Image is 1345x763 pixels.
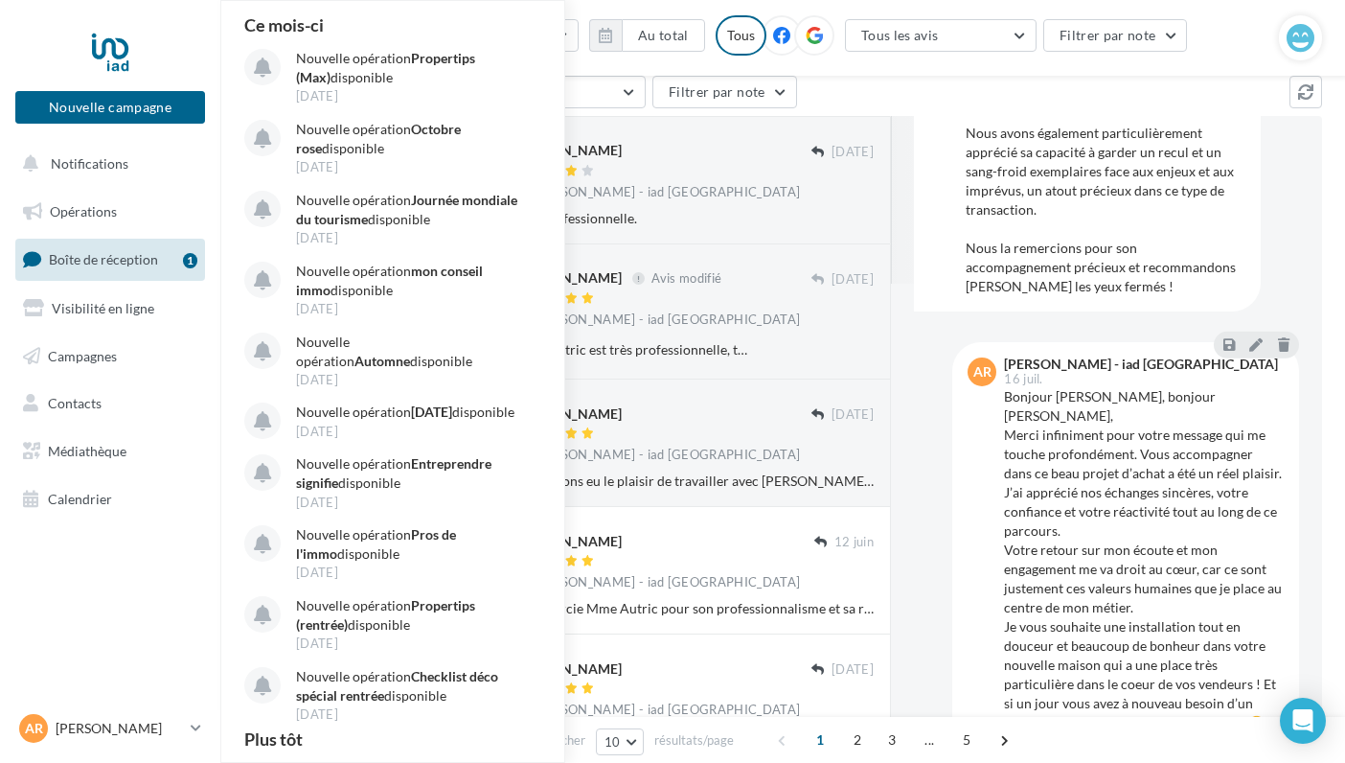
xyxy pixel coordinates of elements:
span: Contacts [48,395,102,411]
button: Au total [589,19,705,52]
div: 1 [183,253,197,268]
div: [PERSON_NAME] [514,141,622,160]
span: 2 [842,725,873,755]
span: ... [914,725,945,755]
span: 5 [951,725,982,755]
span: [DATE] [832,144,874,161]
button: 10 [596,728,645,755]
div: [PERSON_NAME] [514,659,622,679]
a: AR [PERSON_NAME] [15,710,205,747]
button: Filtrer par note [1043,19,1188,52]
span: [PERSON_NAME] - iad [GEOGRAPHIC_DATA] [533,447,800,464]
span: Avis modifié [651,270,721,286]
span: Visibilité en ligne [52,300,154,316]
span: Campagnes [48,347,117,363]
span: Médiathèque [48,443,126,459]
button: Nouvelle campagne [15,91,205,124]
p: [PERSON_NAME] [56,719,183,738]
span: Calendrier [48,491,112,507]
span: [DATE] [832,271,874,289]
span: 3 [877,725,907,755]
span: 16 juil. [1004,373,1043,385]
span: Notifications [51,155,128,172]
span: 1 [805,725,835,755]
span: [PERSON_NAME] - iad [GEOGRAPHIC_DATA] [533,312,800,329]
span: AR [25,719,43,738]
span: Opérations [50,203,117,220]
span: 12 juin [834,534,874,551]
a: Campagnes [11,336,209,377]
div: Je remercie Mme Autric pour son professionnalisme et sa réactivité. Son expertise sur le marché e... [514,599,874,618]
div: Tous [716,15,766,56]
div: Mme Autric est très professionnelle, très disponible et réactive a toutes nos suggestions. C est ... [514,340,749,359]
button: Tous les avis [845,19,1037,52]
span: [PERSON_NAME] - iad [GEOGRAPHIC_DATA] [533,184,800,201]
a: Médiathèque [11,431,209,472]
span: [DATE] [832,661,874,679]
a: Boîte de réception1 [11,239,209,280]
a: Calendrier [11,479,209,520]
div: [PERSON_NAME] [514,532,622,551]
button: Filtrer par note [652,76,797,108]
span: 10 [604,734,621,750]
span: [DATE] [832,406,874,424]
span: [PERSON_NAME] - iad [GEOGRAPHIC_DATA] [533,574,800,591]
div: [PERSON_NAME] - iad [GEOGRAPHIC_DATA] [1004,358,1278,371]
div: [PERSON_NAME] [514,268,622,288]
div: [PERSON_NAME] [514,405,622,424]
span: AR [973,362,992,381]
span: [PERSON_NAME] - iad [GEOGRAPHIC_DATA] [533,702,800,719]
a: Visibilité en ligne [11,289,209,329]
button: Notifications [11,144,201,184]
button: Au total [622,19,705,52]
span: résultats/page [654,731,734,750]
div: Bonjour [PERSON_NAME], bonjour [PERSON_NAME], Merci infiniment pour votre message qui me touche p... [1004,387,1284,732]
a: Contacts [11,383,209,424]
span: Tous les avis [861,27,939,43]
div: Nous avons eu le plaisir de travailler avec [PERSON_NAME] lors de l'achat de notre maison à [GEOG... [514,472,874,491]
div: Open Intercom Messenger [1280,698,1326,744]
div: Très professionnelle. [514,209,874,228]
span: Boîte de réception [49,251,158,267]
a: Opérations [11,192,209,232]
